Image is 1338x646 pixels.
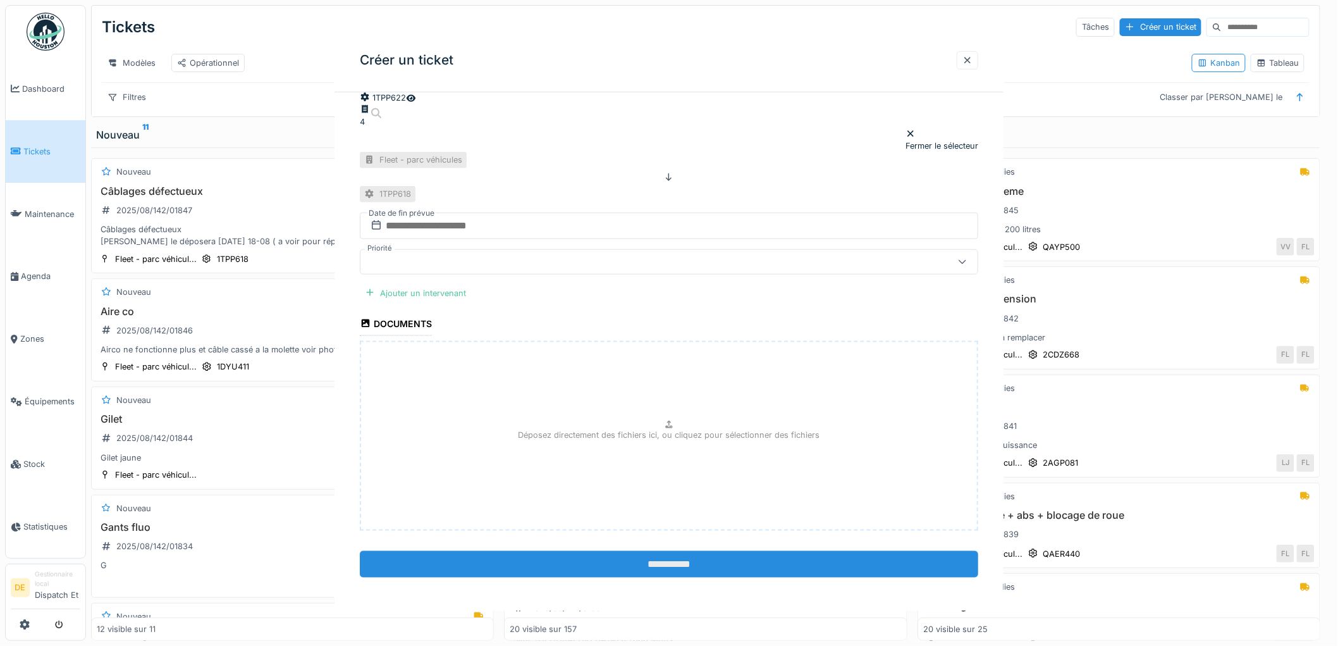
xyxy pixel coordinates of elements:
div: Ajouter un intervenant [360,285,471,302]
div: Documents [360,314,432,336]
p: Déposez directement des fichiers ici, ou cliquez pour sélectionner des fichiers [519,429,820,441]
div: 4 [360,116,375,128]
div: Fleet - parc véhicules [379,154,462,166]
h3: Créer un ticket [360,53,453,68]
label: Date de fin prévue [367,206,436,220]
div: 1TPP618 [379,188,411,200]
label: Priorité [365,243,395,254]
div: 1TPP622 [360,91,406,103]
div: Fermer le sélecteur [905,128,978,152]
